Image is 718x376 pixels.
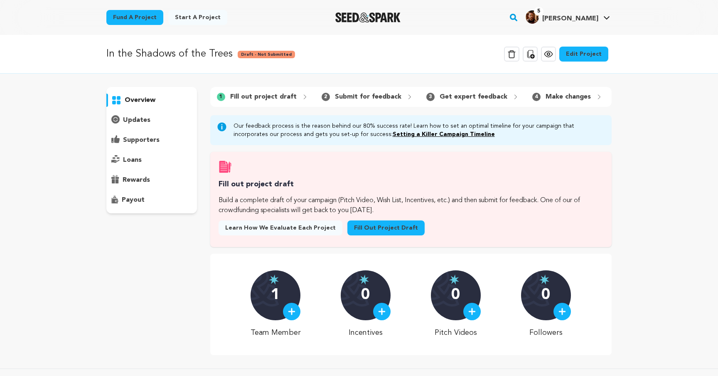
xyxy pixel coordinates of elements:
[230,92,297,102] p: Fill out project draft
[217,93,225,101] span: 1
[122,195,145,205] p: payout
[123,175,150,185] p: rewards
[526,10,539,24] img: 537e5b3969327cd8.jpg
[123,155,142,165] p: loans
[219,220,342,235] a: Learn how we evaluate each project
[123,135,160,145] p: supporters
[219,195,603,215] p: Build a complete draft of your campaign (Pitch Video, Wish List, Incentives, etc.) and then submi...
[322,93,330,101] span: 2
[335,92,401,102] p: Submit for feedback
[534,7,543,15] span: 5
[238,51,295,58] span: Draft - Not Submitted
[393,131,495,137] a: Setting a Killer Campaign Timeline
[341,327,391,339] p: Incentives
[168,10,227,25] a: Start a project
[347,220,425,235] a: Fill out project draft
[106,114,197,127] button: updates
[106,134,197,147] button: supporters
[219,178,603,190] h3: Fill out project draft
[106,173,197,187] button: rewards
[426,93,435,101] span: 3
[335,12,401,22] img: Seed&Spark Logo Dark Mode
[234,122,605,139] p: Our feedback process is the reason behind our 80% success rate! Learn how to set an optimal timel...
[532,93,541,101] span: 4
[106,10,163,25] a: Fund a project
[225,224,336,232] span: Learn how we evaluate each project
[524,9,612,24] a: Michael C.'s Profile
[521,327,571,339] p: Followers
[271,287,280,304] p: 1
[123,115,150,125] p: updates
[106,193,197,207] button: payout
[468,308,476,315] img: plus.svg
[106,47,233,62] p: In the Shadows of the Trees
[106,153,197,167] button: loans
[288,308,295,315] img: plus.svg
[361,287,370,304] p: 0
[431,327,481,339] p: Pitch Videos
[451,287,460,304] p: 0
[541,287,550,304] p: 0
[542,15,598,22] span: [PERSON_NAME]
[546,92,591,102] p: Make changes
[125,95,155,105] p: overview
[524,9,612,26] span: Michael C.'s Profile
[559,47,608,62] a: Edit Project
[558,308,566,315] img: plus.svg
[526,10,598,24] div: Michael C.'s Profile
[378,308,386,315] img: plus.svg
[335,12,401,22] a: Seed&Spark Homepage
[440,92,507,102] p: Get expert feedback
[251,327,301,339] p: Team Member
[106,94,197,107] button: overview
